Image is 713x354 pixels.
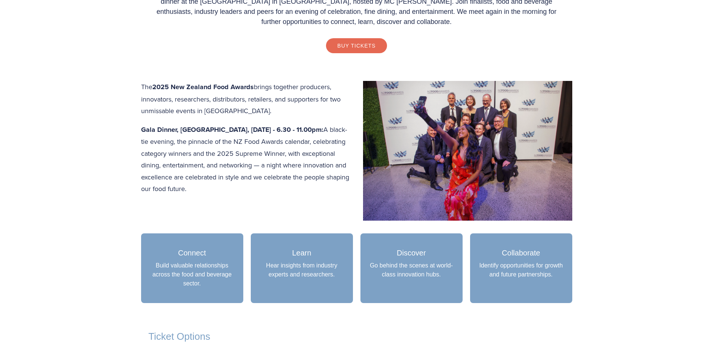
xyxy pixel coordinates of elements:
[149,248,236,257] h3: Connect
[152,82,254,92] strong: 2025 New Zealand Food Awards
[141,81,572,117] p: The brings together producers, innovators, researchers, distributors, retailers, and supporters f...
[141,124,572,195] p: A black-tie evening, the pinnacle of the NZ Food Awards calendar, celebrating category winners an...
[149,331,565,342] h2: Ticket Options
[258,248,345,257] h3: Learn
[258,261,345,279] p: Hear insights from industry experts and researchers.
[478,248,565,257] h3: Collaborate
[368,261,455,279] p: Go behind the scenes at world-class innovation hubs.
[326,38,387,53] a: Buy Tickets
[149,261,236,288] p: Build valuable relationships across the food and beverage sector.
[478,261,565,279] p: Identify opportunities for growth and future partnerships.
[141,125,323,134] strong: Gala Dinner, [GEOGRAPHIC_DATA], [DATE] - 6.30 - 11.00pm:
[368,248,455,257] h3: Discover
